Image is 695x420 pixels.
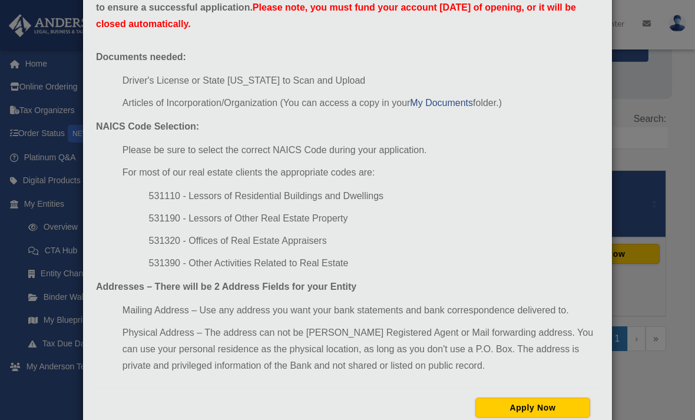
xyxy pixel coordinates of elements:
li: Please be sure to select the correct NAICS Code during your application. [123,142,599,158]
li: 531320 - Offices of Real Estate Appraisers [149,233,599,249]
li: Physical Address – The address can not be [PERSON_NAME] Registered Agent or Mail forwarding addre... [123,325,599,374]
li: 531110 - Lessors of Residential Buildings and Dwellings [149,188,599,204]
strong: NAICS Code Selection: [96,121,199,131]
li: Driver's License or State [US_STATE] to Scan and Upload [123,72,599,89]
strong: Addresses – There will be 2 Address Fields for your Entity [96,282,356,292]
li: 531390 - Other Activities Related to Real Estate [149,255,599,272]
strong: Documents needed: [96,52,186,62]
li: Articles of Incorporation/Organization (You can access a copy in your folder.) [123,95,599,111]
li: For most of our real estate clients the appropriate codes are: [123,164,599,181]
li: Mailing Address – Use any address you want your bank statements and bank correspondence delivered... [123,302,599,319]
li: 531190 - Lessors of Other Real Estate Property [149,210,599,227]
a: My Documents [410,98,473,108]
button: Apply Now [475,398,590,418]
span: Please note, you must fund your account [DATE] of opening, or it will be closed automatically. [96,2,576,29]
